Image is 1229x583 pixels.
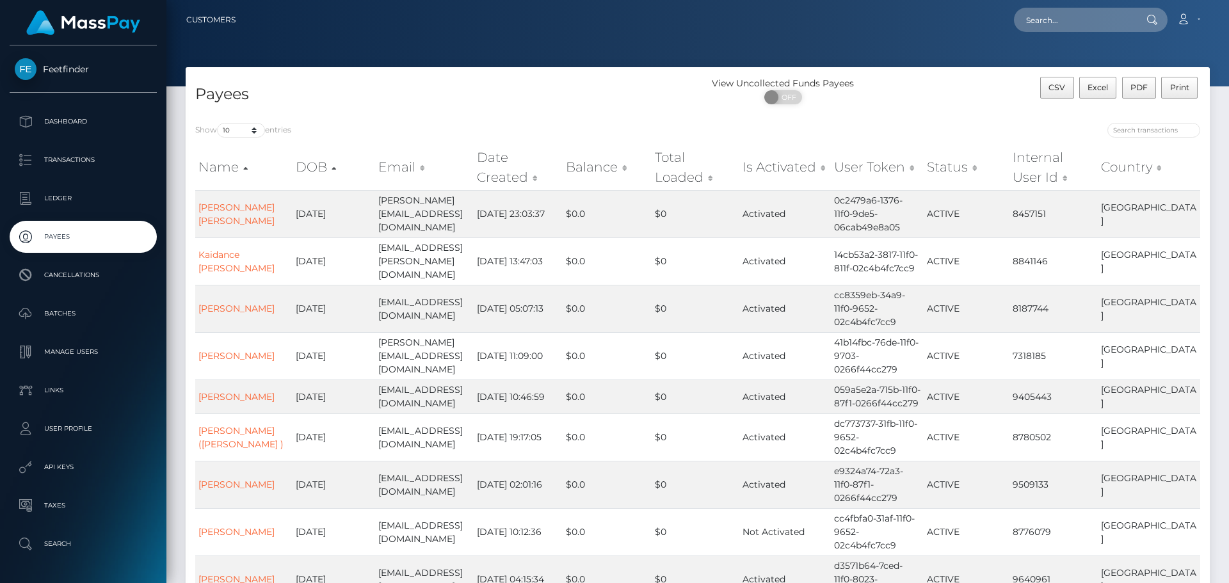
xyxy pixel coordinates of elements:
th: Country: activate to sort column ascending [1098,145,1200,190]
td: [GEOGRAPHIC_DATA] [1098,379,1200,413]
td: ACTIVE [924,237,1009,285]
td: [DATE] [293,379,375,413]
h4: Payees [195,83,688,106]
a: Kaidance [PERSON_NAME] [198,249,275,274]
a: [PERSON_NAME] [198,479,275,490]
td: $0.0 [563,332,652,379]
td: e9324a74-72a3-11f0-87f1-0266f44cc279 [831,461,924,508]
a: API Keys [10,451,157,483]
td: 0c2479a6-1376-11f0-9de5-06cab49e8a05 [831,190,924,237]
td: [DATE] [293,237,375,285]
td: [DATE] [293,332,375,379]
a: Payees [10,221,157,253]
td: [EMAIL_ADDRESS][DOMAIN_NAME] [375,461,474,508]
th: Date Created: activate to sort column ascending [474,145,562,190]
td: 8457151 [1009,190,1098,237]
a: [PERSON_NAME] ([PERSON_NAME] ) [198,425,284,450]
td: Activated [739,461,831,508]
td: [DATE] [293,285,375,332]
td: $0 [652,461,739,508]
a: Dashboard [10,106,157,138]
td: 7318185 [1009,332,1098,379]
p: Dashboard [15,112,152,131]
a: Search [10,528,157,560]
td: [DATE] 10:12:36 [474,508,562,555]
td: [EMAIL_ADDRESS][DOMAIN_NAME] [375,379,474,413]
td: $0 [652,413,739,461]
td: dc773737-31fb-11f0-9652-02c4b4fc7cc9 [831,413,924,461]
th: Balance: activate to sort column ascending [563,145,652,190]
a: [PERSON_NAME] [198,526,275,538]
td: [DATE] 02:01:16 [474,461,562,508]
td: Activated [739,237,831,285]
td: 8780502 [1009,413,1098,461]
td: 9405443 [1009,379,1098,413]
label: Show entries [195,123,291,138]
td: [GEOGRAPHIC_DATA] [1098,413,1200,461]
span: CSV [1048,83,1065,92]
td: [DATE] 19:17:05 [474,413,562,461]
a: Ledger [10,182,157,214]
th: Internal User Id: activate to sort column ascending [1009,145,1098,190]
p: Ledger [15,189,152,208]
a: [PERSON_NAME] [198,303,275,314]
button: Print [1161,77,1198,99]
a: Transactions [10,144,157,176]
td: $0 [652,379,739,413]
a: [PERSON_NAME] [198,391,275,403]
td: Activated [739,413,831,461]
td: Activated [739,332,831,379]
p: Transactions [15,150,152,170]
td: [EMAIL_ADDRESS][PERSON_NAME][DOMAIN_NAME] [375,237,474,285]
span: Excel [1088,83,1108,92]
td: Activated [739,379,831,413]
a: Manage Users [10,336,157,368]
th: DOB: activate to sort column descending [293,145,375,190]
span: OFF [771,90,803,104]
td: [GEOGRAPHIC_DATA] [1098,508,1200,555]
span: Feetfinder [10,63,157,75]
td: 059a5e2a-715b-11f0-87f1-0266f44cc279 [831,379,924,413]
p: Links [15,381,152,400]
th: User Token: activate to sort column ascending [831,145,924,190]
p: Batches [15,304,152,323]
p: Search [15,534,152,554]
a: Batches [10,298,157,330]
p: Taxes [15,496,152,515]
td: [GEOGRAPHIC_DATA] [1098,461,1200,508]
td: Activated [739,190,831,237]
td: [DATE] [293,461,375,508]
a: [PERSON_NAME] [198,350,275,362]
td: [EMAIL_ADDRESS][DOMAIN_NAME] [375,508,474,555]
a: Cancellations [10,259,157,291]
p: API Keys [15,458,152,477]
td: [EMAIL_ADDRESS][DOMAIN_NAME] [375,285,474,332]
td: $0 [652,508,739,555]
p: Cancellations [15,266,152,285]
p: Payees [15,227,152,246]
span: PDF [1130,83,1148,92]
td: $0 [652,190,739,237]
button: CSV [1040,77,1074,99]
td: Not Activated [739,508,831,555]
td: ACTIVE [924,461,1009,508]
td: [DATE] [293,413,375,461]
td: $0 [652,237,739,285]
th: Email: activate to sort column ascending [375,145,474,190]
td: 41b14fbc-76de-11f0-9703-0266f44cc279 [831,332,924,379]
p: Manage Users [15,342,152,362]
td: 14cb53a2-3817-11f0-811f-02c4b4fc7cc9 [831,237,924,285]
td: ACTIVE [924,332,1009,379]
td: ACTIVE [924,285,1009,332]
th: Is Activated: activate to sort column ascending [739,145,831,190]
div: View Uncollected Funds Payees [698,77,869,90]
td: [DATE] 11:09:00 [474,332,562,379]
p: User Profile [15,419,152,438]
td: ACTIVE [924,413,1009,461]
td: [DATE] [293,508,375,555]
td: ACTIVE [924,508,1009,555]
td: [EMAIL_ADDRESS][DOMAIN_NAME] [375,413,474,461]
td: [PERSON_NAME][EMAIL_ADDRESS][DOMAIN_NAME] [375,190,474,237]
td: $0 [652,285,739,332]
td: 9509133 [1009,461,1098,508]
